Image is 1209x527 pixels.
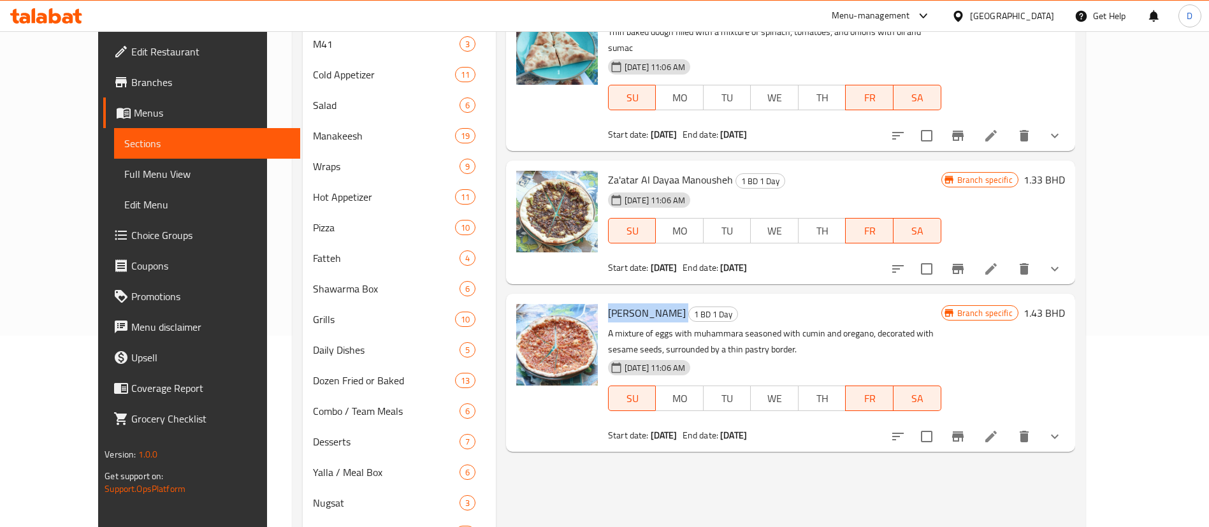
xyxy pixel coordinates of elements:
[750,85,799,110] button: WE
[303,59,496,90] div: Cold Appetizer11
[798,85,846,110] button: TH
[131,75,290,90] span: Branches
[756,222,793,240] span: WE
[655,386,704,411] button: MO
[460,434,475,449] div: items
[455,373,475,388] div: items
[313,159,460,174] span: Wraps
[303,365,496,396] div: Dozen Fried or Baked13
[460,38,475,50] span: 3
[804,222,841,240] span: TH
[894,85,941,110] button: SA
[619,194,690,206] span: [DATE] 11:06 AM
[1047,261,1062,277] svg: Show Choices
[138,446,158,463] span: 1.0.0
[1024,171,1065,189] h6: 1.33 BHD
[735,173,785,189] div: 1 BD 1 Day
[883,254,913,284] button: sort-choices
[703,85,751,110] button: TU
[689,307,737,322] span: 1 BD 1 Day
[131,289,290,304] span: Promotions
[619,61,690,73] span: [DATE] 11:06 AM
[614,89,651,107] span: SU
[303,487,496,518] div: Nugsat3
[303,426,496,457] div: Desserts7
[1009,120,1039,151] button: delete
[131,44,290,59] span: Edit Restaurant
[913,423,940,450] span: Select to update
[303,90,496,120] div: Salad6
[456,130,475,142] span: 19
[460,497,475,509] span: 3
[103,67,300,97] a: Branches
[455,312,475,327] div: items
[661,389,699,408] span: MO
[683,427,718,444] span: End date:
[103,36,300,67] a: Edit Restaurant
[720,259,747,276] b: [DATE]
[736,174,785,189] span: 1 BD 1 Day
[952,174,1018,186] span: Branch specific
[103,220,300,250] a: Choice Groups
[608,303,686,322] span: [PERSON_NAME]
[608,427,649,444] span: Start date:
[756,89,793,107] span: WE
[845,386,894,411] button: FR
[460,344,475,356] span: 5
[460,465,475,480] div: items
[614,222,651,240] span: SU
[313,128,455,143] span: Manakeesh
[516,304,598,386] img: Muhammara Manousheh
[899,389,936,408] span: SA
[750,386,799,411] button: WE
[983,261,999,277] a: Edit menu item
[804,389,841,408] span: TH
[105,480,185,497] a: Support.OpsPlatform
[899,89,936,107] span: SA
[460,283,475,295] span: 6
[851,89,888,107] span: FR
[103,403,300,434] a: Grocery Checklist
[456,191,475,203] span: 11
[688,307,738,322] div: 1 BD 1 Day
[1009,254,1039,284] button: delete
[845,85,894,110] button: FR
[105,446,136,463] span: Version:
[651,126,677,143] b: [DATE]
[303,182,496,212] div: Hot Appetizer11
[313,342,460,357] span: Daily Dishes
[1047,128,1062,143] svg: Show Choices
[1039,120,1070,151] button: show more
[460,342,475,357] div: items
[756,389,793,408] span: WE
[303,273,496,304] div: Shawarma Box6
[460,99,475,112] span: 6
[313,97,460,113] div: Salad
[608,259,649,276] span: Start date:
[709,389,746,408] span: TU
[608,126,649,143] span: Start date:
[1024,304,1065,322] h6: 1.43 BHD
[952,307,1018,319] span: Branch specific
[131,319,290,335] span: Menu disclaimer
[313,250,460,266] span: Fatteh
[913,256,940,282] span: Select to update
[1039,421,1070,452] button: show more
[103,312,300,342] a: Menu disclaimer
[709,222,746,240] span: TU
[851,222,888,240] span: FR
[313,465,460,480] div: Yalla / Meal Box
[131,227,290,243] span: Choice Groups
[313,67,455,82] span: Cold Appetizer
[456,314,475,326] span: 10
[114,128,300,159] a: Sections
[313,495,460,510] div: Nugsat
[313,36,460,52] span: M41
[313,281,460,296] span: Shawarma Box
[899,222,936,240] span: SA
[460,252,475,264] span: 4
[313,373,455,388] div: Dozen Fried or Baked
[943,254,973,284] button: Branch-specific-item
[456,69,475,81] span: 11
